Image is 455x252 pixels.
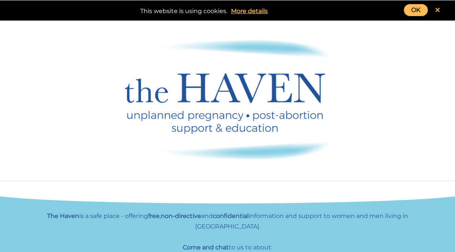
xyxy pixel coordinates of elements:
[148,212,160,219] strong: free
[227,6,271,16] a: More details
[404,4,428,16] a: OK
[47,212,79,219] strong: The Haven
[183,244,229,251] strong: Come and chat
[7,4,448,16] div: This website is using cookies.
[213,212,249,219] strong: confidential
[161,212,201,219] strong: non-directive
[125,39,331,160] img: Haven logo - unplanned pregnancy, post abortion support and education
